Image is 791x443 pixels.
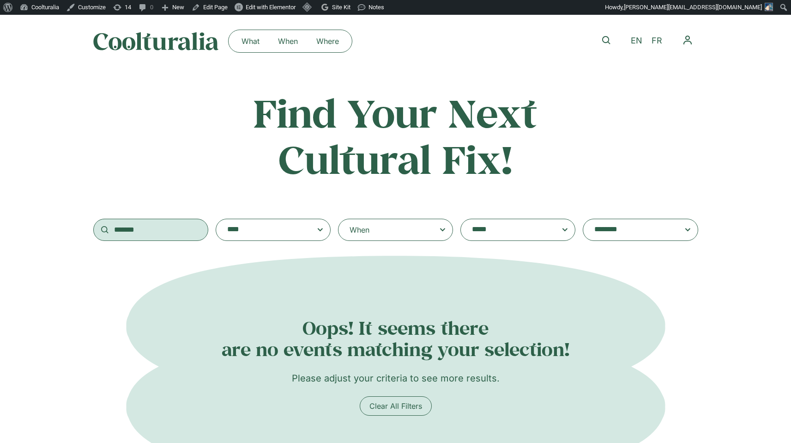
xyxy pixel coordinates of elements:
[472,223,546,236] textarea: Search
[269,34,307,49] a: When
[677,30,698,51] nav: Menu
[307,34,348,49] a: Where
[232,34,348,49] nav: Menu
[332,4,350,11] span: Site Kit
[369,400,422,412] span: Clear All Filters
[624,4,762,11] span: [PERSON_NAME][EMAIL_ADDRESS][DOMAIN_NAME]
[214,90,577,182] h2: Find Your Next Cultural Fix!
[350,224,369,235] div: When
[647,34,667,48] a: FR
[594,223,668,236] textarea: Search
[246,4,296,11] span: Edit with Elementor
[93,371,698,385] p: Please adjust your criteria to see more results.
[93,317,698,361] h2: Oops! It seems there are no events matching your selection!
[360,396,432,416] a: Clear All Filters
[677,30,698,51] button: Menu Toggle
[227,223,301,236] textarea: Search
[631,36,642,46] span: EN
[652,36,662,46] span: FR
[232,34,269,49] a: What
[626,34,647,48] a: EN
